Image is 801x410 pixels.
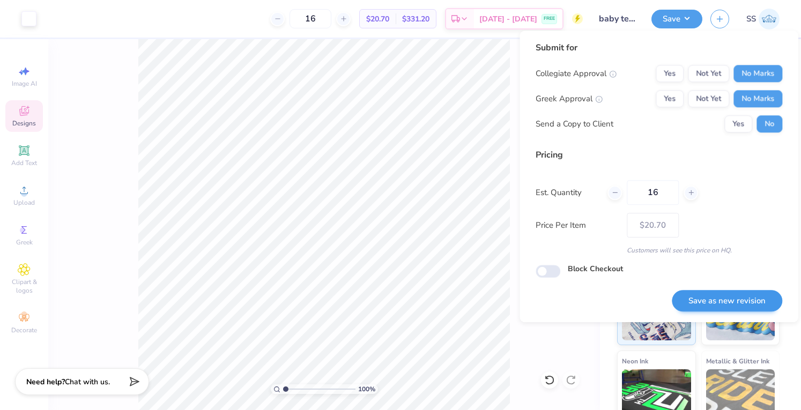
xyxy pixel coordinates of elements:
[656,90,684,107] button: Yes
[688,90,729,107] button: Not Yet
[536,93,603,105] div: Greek Approval
[11,159,37,167] span: Add Text
[12,79,37,88] span: Image AI
[672,290,782,312] button: Save as new revision
[746,9,780,29] a: SS
[733,90,782,107] button: No Marks
[536,68,617,80] div: Collegiate Approval
[591,8,643,29] input: Untitled Design
[756,115,782,132] button: No
[651,10,702,28] button: Save
[536,245,782,255] div: Customers will see this price on HQ.
[759,9,780,29] img: Siddhant Singh
[11,326,37,334] span: Decorate
[366,13,389,25] span: $20.70
[65,377,110,387] span: Chat with us.
[688,65,729,82] button: Not Yet
[706,355,769,367] span: Metallic & Glitter Ink
[5,278,43,295] span: Clipart & logos
[627,180,679,205] input: – –
[568,263,623,274] label: Block Checkout
[724,115,752,132] button: Yes
[536,187,599,199] label: Est. Quantity
[536,219,619,232] label: Price Per Item
[733,65,782,82] button: No Marks
[13,198,35,207] span: Upload
[536,148,782,161] div: Pricing
[622,355,648,367] span: Neon Ink
[536,118,613,130] div: Send a Copy to Client
[358,384,375,394] span: 100 %
[26,377,65,387] strong: Need help?
[16,238,33,247] span: Greek
[402,13,429,25] span: $331.20
[12,119,36,128] span: Designs
[746,13,756,25] span: SS
[479,13,537,25] span: [DATE] - [DATE]
[656,65,684,82] button: Yes
[544,15,555,23] span: FREE
[290,9,331,28] input: – –
[536,41,782,54] div: Submit for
